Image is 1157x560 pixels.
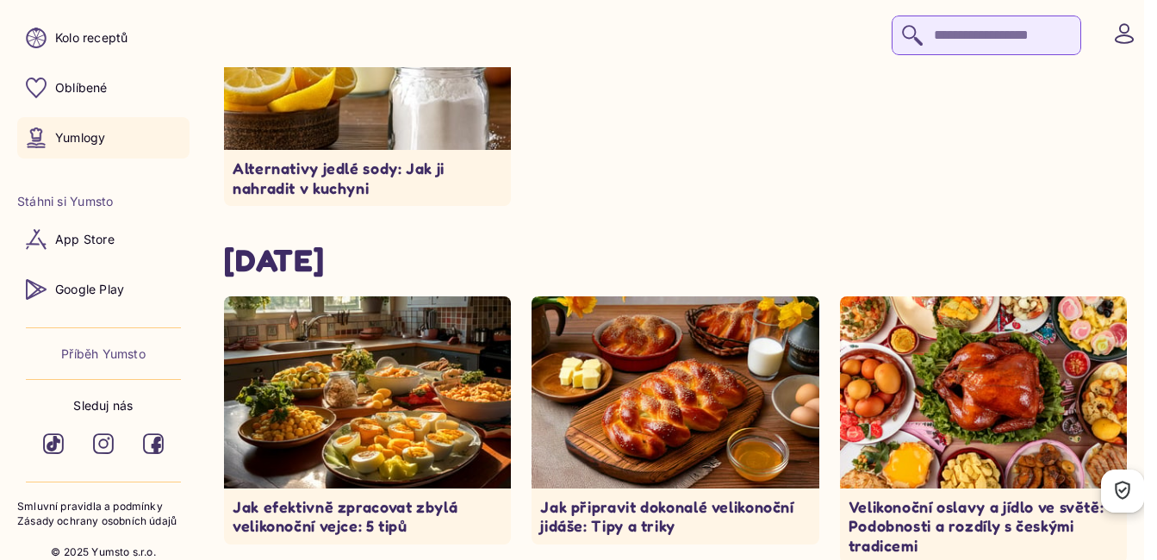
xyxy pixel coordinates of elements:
[17,117,190,159] a: Yumlogy
[532,296,818,488] img: Čerstvě upečené velikonoční jidáše na stole s medem a jarními květinami
[17,500,190,514] a: Smluvní pravidla a podmínky
[51,545,156,560] p: © 2025 Yumsto s.r.o.
[17,219,190,260] a: App Store
[17,514,190,529] a: Zásady ochrany osobních údajů
[540,497,810,536] p: Jak připravit dokonalé velikonoční jidáše: Tipy a triky
[224,296,511,544] a: Kreativní využití vařených vajec v různých pokrmech na kuchyňské linceJak efektivně zpracovat zby...
[17,17,190,59] a: Kolo receptů
[532,296,818,544] a: Čerstvě upečené velikonoční jidáše na stole s medem a jarními květinamiJak připravit dokonalé vel...
[17,269,190,310] a: Google Play
[73,397,133,414] p: Sleduj nás
[17,193,190,210] li: Stáhni si Yumsto
[55,129,105,146] p: Yumlogy
[840,296,1127,488] img: Velikonoční stůl s tradičními pokrmy z celého světa včetně šunky a jarních dekorací
[233,497,502,536] p: Jak efektivně zpracovat zbylá velikonoční vejce: 5 tipů
[55,231,115,248] p: App Store
[55,281,124,298] p: Google Play
[55,29,128,47] p: Kolo receptů
[233,159,502,197] p: Alternativy jedlé sody: Jak ji nahradit v kuchyni
[224,296,511,488] img: Kreativní využití vařených vajec v různých pokrmech na kuchyňské lince
[61,345,146,363] a: Příběh Yumsto
[849,497,1118,556] p: Velikonoční oslavy a jídlo ve světě: Podobnosti a rozdíly s českými tradicemi
[17,67,190,109] a: Oblíbené
[224,240,1127,279] h2: [DATE]
[55,79,108,96] p: Oblíbené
